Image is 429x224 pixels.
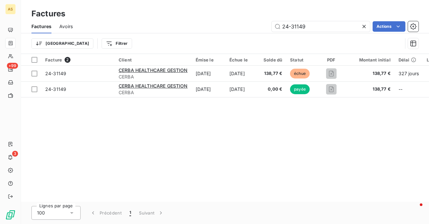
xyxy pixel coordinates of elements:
[119,74,188,80] span: CERBA
[65,57,70,63] span: 2
[31,23,51,30] span: Factures
[129,210,131,216] span: 1
[395,66,423,81] td: 327 jours
[37,210,45,216] span: 100
[225,66,260,81] td: [DATE]
[59,23,73,30] span: Avoirs
[263,70,282,77] span: 138,77 €
[351,86,391,93] span: 138,77 €
[7,63,18,69] span: +99
[290,57,311,62] div: Statut
[45,57,62,62] span: Facture
[399,57,419,62] div: Délai
[12,151,18,157] span: 3
[126,206,135,220] button: 1
[119,57,188,62] div: Client
[272,21,370,32] input: Rechercher
[395,81,423,97] td: --
[319,57,343,62] div: PDF
[119,83,188,89] span: CERBA HEALTHCARE GESTION
[263,86,282,93] span: 0,00 €
[5,4,16,14] div: AS
[31,38,93,49] button: [GEOGRAPHIC_DATA]
[45,71,66,76] span: 24-31149
[102,38,132,49] button: Filtrer
[351,57,391,62] div: Montant initial
[263,57,282,62] div: Solde dû
[351,70,391,77] span: 138,77 €
[45,86,66,92] span: 24-31149
[290,84,310,94] span: payée
[5,210,16,220] img: Logo LeanPay
[407,202,422,217] iframe: Intercom live chat
[119,67,188,73] span: CERBA HEALTHCARE GESTION
[196,57,222,62] div: Émise le
[290,69,310,78] span: échue
[229,57,256,62] div: Échue le
[225,81,260,97] td: [DATE]
[135,206,168,220] button: Suivant
[192,81,225,97] td: [DATE]
[86,206,126,220] button: Précédent
[31,8,65,20] h3: Factures
[373,21,405,32] button: Actions
[119,89,188,96] span: CERBA
[192,66,225,81] td: [DATE]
